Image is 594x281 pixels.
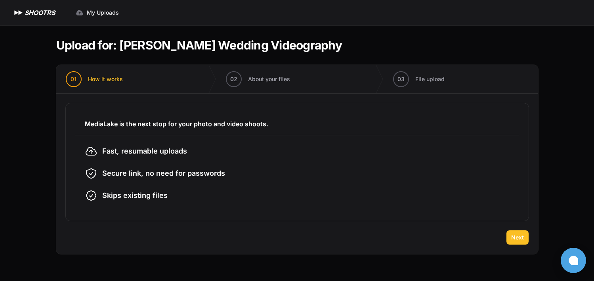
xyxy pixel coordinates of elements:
[56,65,132,93] button: 01 How it works
[506,230,529,245] button: Next
[397,75,405,83] span: 03
[85,119,510,129] h3: MediaLake is the next stop for your photo and video shoots.
[102,168,225,179] span: Secure link, no need for passwords
[511,234,524,241] span: Next
[87,9,119,17] span: My Uploads
[25,8,55,17] h1: SHOOTRS
[102,146,187,157] span: Fast, resumable uploads
[561,248,586,273] button: Open chat window
[248,75,290,83] span: About your files
[13,8,55,17] a: SHOOTRS SHOOTRS
[71,6,124,20] a: My Uploads
[384,65,454,93] button: 03 File upload
[102,190,168,201] span: Skips existing files
[13,8,25,17] img: SHOOTRS
[71,75,76,83] span: 01
[230,75,237,83] span: 02
[216,65,300,93] button: 02 About your files
[56,38,342,52] h1: Upload for: [PERSON_NAME] Wedding Videography
[415,75,445,83] span: File upload
[88,75,123,83] span: How it works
